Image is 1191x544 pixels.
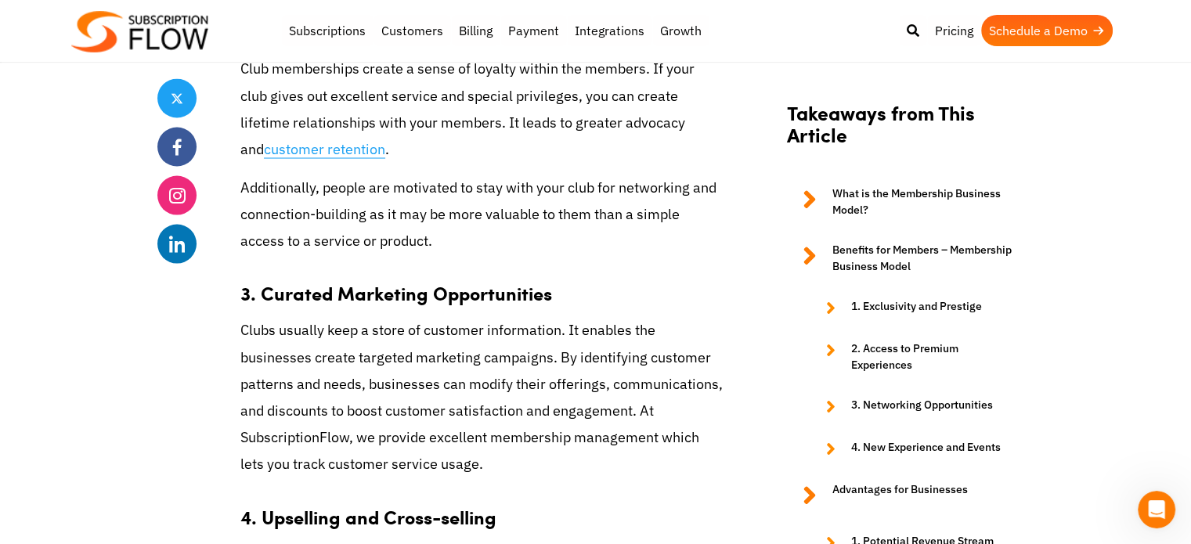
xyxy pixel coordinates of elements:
[567,15,652,46] a: Integrations
[787,481,1019,510] a: Advantages for Businesses
[240,488,723,528] h3: 4. Upselling and Cross-selling
[981,15,1113,46] a: Schedule a Demo
[810,298,1019,317] a: 1. Exclusivity and Prestige
[1138,491,1175,528] iframe: Intercom live chat
[71,11,208,52] img: Subscriptionflow
[240,265,723,304] h3: 3. Curated Marketing Opportunities
[500,15,567,46] a: Payment
[281,15,374,46] a: Subscriptions
[810,397,1019,416] a: 3. Networking Opportunities
[240,174,723,254] p: Additionally, people are motivated to stay with your club for networking and connection-building ...
[927,15,981,46] a: Pricing
[451,15,500,46] a: Billing
[787,101,1019,162] h2: Takeaways from This Article
[264,139,385,158] a: customer retention
[240,55,723,162] p: Club memberships create a sense of loyalty within the members. If your club gives out excellent s...
[240,316,723,477] p: Clubs usually keep a store of customer information. It enables the businesses create targeted mar...
[787,242,1019,275] a: Benefits for Members – Membership Business Model
[810,340,1019,373] a: 2. Access to Premium Experiences
[652,15,709,46] a: Growth
[374,15,451,46] a: Customers
[810,439,1019,458] a: 4. New Experience and Events
[787,186,1019,218] a: What is the Membership Business Model?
